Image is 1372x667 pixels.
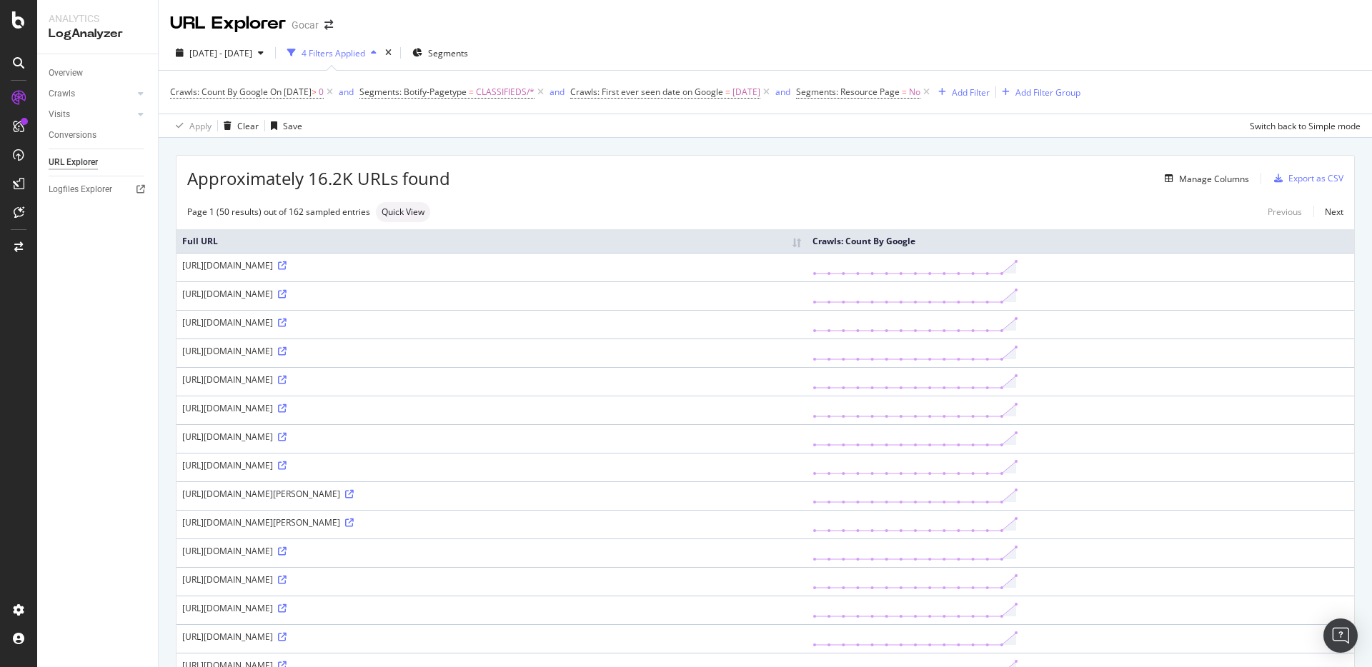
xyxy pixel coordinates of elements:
span: Segments: Botify-Pagetype [359,86,467,98]
div: Logfiles Explorer [49,182,112,197]
a: Logfiles Explorer [49,182,148,197]
button: 4 Filters Applied [282,41,382,64]
a: Visits [49,107,134,122]
span: On [DATE] [270,86,312,98]
div: Overview [49,66,83,81]
a: URL Explorer [49,155,148,170]
div: 4 Filters Applied [302,47,365,59]
span: > [312,86,317,98]
div: and [339,86,354,98]
div: [URL][DOMAIN_NAME] [182,573,801,586]
div: Add Filter [952,86,990,99]
div: and [775,86,790,98]
div: Save [283,120,302,132]
div: neutral label [376,202,430,222]
div: [URL][DOMAIN_NAME] [182,259,801,271]
div: arrow-right-arrow-left [324,20,333,30]
div: Open Intercom Messenger [1323,618,1358,653]
button: and [775,85,790,99]
span: Segments: Resource Page [796,86,900,98]
button: Save [265,114,302,137]
button: Add Filter [933,84,990,101]
button: Add Filter Group [996,84,1080,101]
button: Switch back to Simple mode [1244,114,1361,137]
div: Gocar [292,18,319,32]
span: [DATE] [732,82,760,102]
span: Approximately 16.2K URLs found [187,166,450,191]
div: and [550,86,565,98]
div: [URL][DOMAIN_NAME] [182,631,801,643]
div: [URL][DOMAIN_NAME] [182,459,801,471]
div: [URL][DOMAIN_NAME][PERSON_NAME] [182,516,801,528]
div: [URL][DOMAIN_NAME] [182,345,801,357]
a: Crawls [49,86,134,101]
span: = [725,86,730,98]
div: Export as CSV [1288,172,1343,184]
div: Page 1 (50 results) out of 162 sampled entries [187,206,370,218]
div: URL Explorer [49,155,98,170]
th: Crawls: Count By Google [807,229,1354,253]
span: No [909,82,920,102]
span: CLASSIFIEDS/* [476,82,535,102]
span: Quick View [382,208,424,216]
button: Clear [218,114,259,137]
button: [DATE] - [DATE] [170,41,269,64]
a: Conversions [49,128,148,143]
div: Visits [49,107,70,122]
th: Full URL: activate to sort column ascending [177,229,807,253]
div: [URL][DOMAIN_NAME] [182,373,801,386]
div: [URL][DOMAIN_NAME] [182,288,801,300]
div: Crawls [49,86,75,101]
button: Export as CSV [1268,167,1343,190]
span: Crawls: Count By Google [170,86,268,98]
div: Switch back to Simple mode [1250,120,1361,132]
span: Segments [428,47,468,59]
div: [URL][DOMAIN_NAME] [182,431,801,443]
button: Segments [407,41,474,64]
span: Crawls: First ever seen date on Google [570,86,723,98]
span: = [902,86,907,98]
span: 0 [319,82,324,102]
div: Clear [237,120,259,132]
div: Add Filter Group [1015,86,1080,99]
div: [URL][DOMAIN_NAME][PERSON_NAME] [182,488,801,500]
div: Manage Columns [1179,173,1249,185]
div: LogAnalyzer [49,26,146,42]
div: times [382,46,394,60]
button: and [339,85,354,99]
a: Overview [49,66,148,81]
div: [URL][DOMAIN_NAME] [182,602,801,614]
div: Analytics [49,11,146,26]
button: Apply [170,114,212,137]
div: [URL][DOMAIN_NAME] [182,316,801,329]
div: [URL][DOMAIN_NAME] [182,545,801,557]
div: URL Explorer [170,11,286,36]
span: = [469,86,474,98]
div: [URL][DOMAIN_NAME] [182,402,801,414]
a: Next [1313,201,1343,222]
div: Conversions [49,128,96,143]
div: Apply [189,120,212,132]
button: and [550,85,565,99]
span: [DATE] - [DATE] [189,47,252,59]
button: Manage Columns [1159,170,1249,187]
